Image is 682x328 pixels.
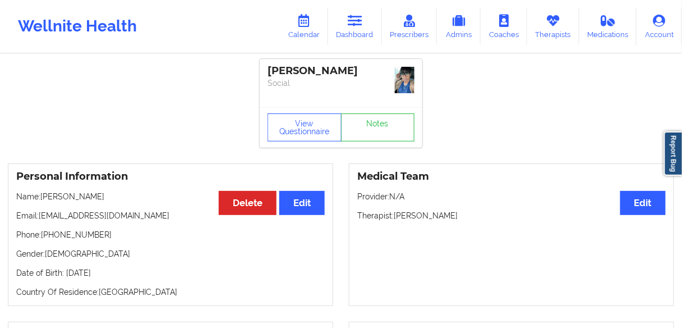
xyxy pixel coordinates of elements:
p: Phone: [PHONE_NUMBER] [16,229,325,240]
a: Coaches [481,8,527,45]
a: Dashboard [328,8,382,45]
h3: Medical Team [357,170,666,183]
button: Edit [279,191,325,215]
a: Calendar [280,8,328,45]
p: Email: [EMAIL_ADDRESS][DOMAIN_NAME] [16,210,325,221]
button: View Questionnaire [268,113,342,142]
a: Account [637,8,682,45]
p: Provider: N/A [357,191,666,202]
a: Report Bug [664,131,682,176]
a: Admins [437,8,481,45]
p: Date of Birth: [DATE] [16,267,325,279]
a: Prescribers [382,8,437,45]
p: Therapist: [PERSON_NAME] [357,210,666,221]
button: Edit [620,191,666,215]
a: Therapists [527,8,579,45]
p: Name: [PERSON_NAME] [16,191,325,202]
div: [PERSON_NAME] [268,65,414,78]
button: Delete [219,191,277,215]
a: Notes [341,113,415,142]
p: Gender: [DEMOGRAPHIC_DATA] [16,248,325,259]
h3: Personal Information [16,170,325,183]
img: fcefc8c9-2848-4526-acb2-3ed4c78c5b47IMG_8582.webp [395,67,414,93]
p: Country Of Residence: [GEOGRAPHIC_DATA] [16,286,325,298]
p: Social [268,78,414,89]
a: Medications [579,8,637,45]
